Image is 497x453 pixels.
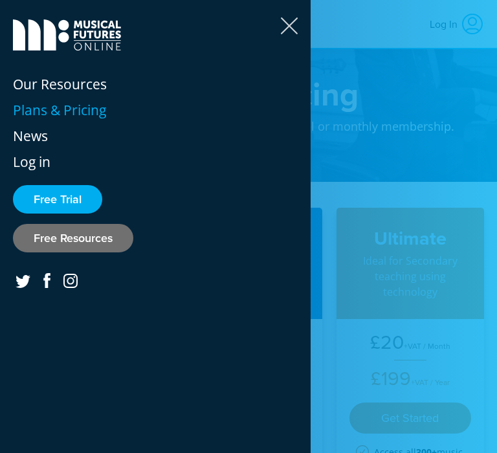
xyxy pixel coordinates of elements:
[13,224,133,252] a: Free Resources
[13,185,102,214] a: Free Trial
[13,149,298,175] a: Log in
[13,127,48,145] span: News
[13,270,33,291] a: Twitter
[13,71,298,97] a: Our Resources
[61,270,80,291] a: Instagram
[13,123,298,149] a: News
[13,101,106,119] span: Plans & Pricing
[13,97,298,123] a: Plans & Pricing
[41,269,53,291] a: Facebook
[13,75,107,93] span: Our Resources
